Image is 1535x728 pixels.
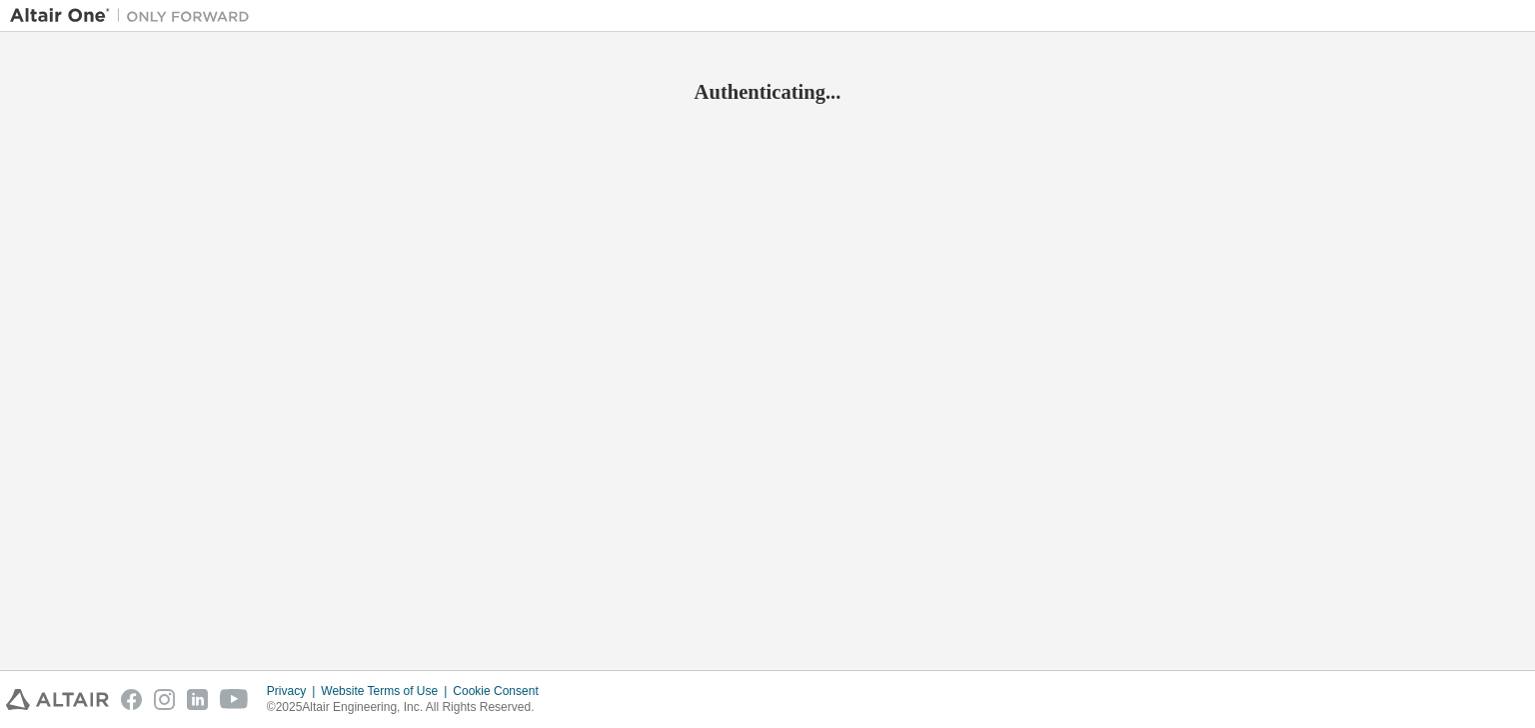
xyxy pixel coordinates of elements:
[453,683,550,699] div: Cookie Consent
[121,689,142,710] img: facebook.svg
[6,689,109,710] img: altair_logo.svg
[154,689,175,710] img: instagram.svg
[267,699,551,716] p: © 2025 Altair Engineering, Inc. All Rights Reserved.
[187,689,208,710] img: linkedin.svg
[267,683,321,699] div: Privacy
[10,79,1525,105] h2: Authenticating...
[321,683,453,699] div: Website Terms of Use
[220,689,249,710] img: youtube.svg
[10,6,260,26] img: Altair One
